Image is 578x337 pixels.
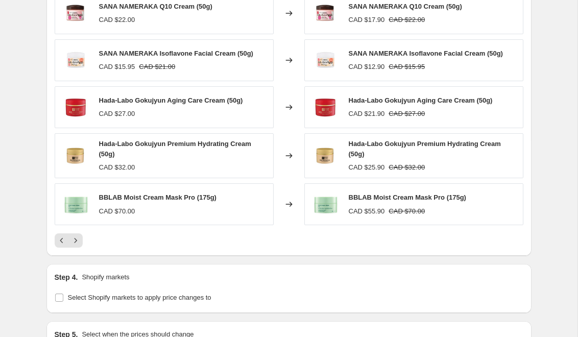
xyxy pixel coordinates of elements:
div: CAD $17.90 [349,15,385,25]
strike: CAD $27.00 [389,109,425,119]
div: CAD $70.00 [99,206,135,216]
span: Select Shopify markets to apply price changes to [68,294,211,301]
span: SANA NAMERAKA Isoflavone Facial Cream (50g) [99,50,253,57]
div: CAD $32.00 [99,162,135,173]
div: CAD $55.90 [349,206,385,216]
span: Hada-Labo Gokujyun Premium Hydrating Cream (50g) [349,140,501,158]
button: Next [68,233,83,248]
span: BBLAB Moist Cream Mask Pro (175g) [349,194,466,201]
img: 4987241171316_2_80x.jpg [60,92,91,123]
div: CAD $15.95 [99,62,135,72]
span: SANA NAMERAKA Q10 Cream (50g) [99,3,212,10]
span: Hada-Labo Gokujyun Aging Care Cream (50g) [349,97,493,104]
div: CAD $12.90 [349,62,385,72]
strike: CAD $32.00 [389,162,425,173]
img: 002_bed88291-4115-4321-bb99-2d941cd9903d_80x.jpg [60,140,91,171]
div: CAD $21.90 [349,109,385,119]
img: Group76_80x.jpg [310,45,341,76]
span: Hada-Labo Gokujyun Premium Hydrating Cream (50g) [99,140,251,158]
div: CAD $22.00 [99,15,135,25]
strike: CAD $70.00 [389,206,425,216]
strike: CAD $15.95 [389,62,425,72]
img: 4987241171316_2_80x.jpg [310,92,341,123]
h2: Step 4. [55,272,78,282]
span: SANA NAMERAKA Q10 Cream (50g) [349,3,462,10]
div: CAD $25.90 [349,162,385,173]
strike: CAD $22.00 [389,15,425,25]
nav: Pagination [55,233,83,248]
p: Shopify markets [82,272,129,282]
span: SANA NAMERAKA Isoflavone Facial Cream (50g) [349,50,503,57]
img: Group76_80x.jpg [60,45,91,76]
div: CAD $27.00 [99,109,135,119]
span: BBLAB Moist Cream Mask Pro (175g) [99,194,216,201]
strike: CAD $21.00 [139,62,175,72]
img: imgrc0074511788_1200x_cfba20c1-0be0-480a-80ee-fecdf63a78b3_80x.jpg [310,189,341,220]
img: 002_bed88291-4115-4321-bb99-2d941cd9903d_80x.jpg [310,140,341,171]
button: Previous [55,233,69,248]
img: imgrc0074511788_1200x_cfba20c1-0be0-480a-80ee-fecdf63a78b3_80x.jpg [60,189,91,220]
span: Hada-Labo Gokujyun Aging Care Cream (50g) [99,97,243,104]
